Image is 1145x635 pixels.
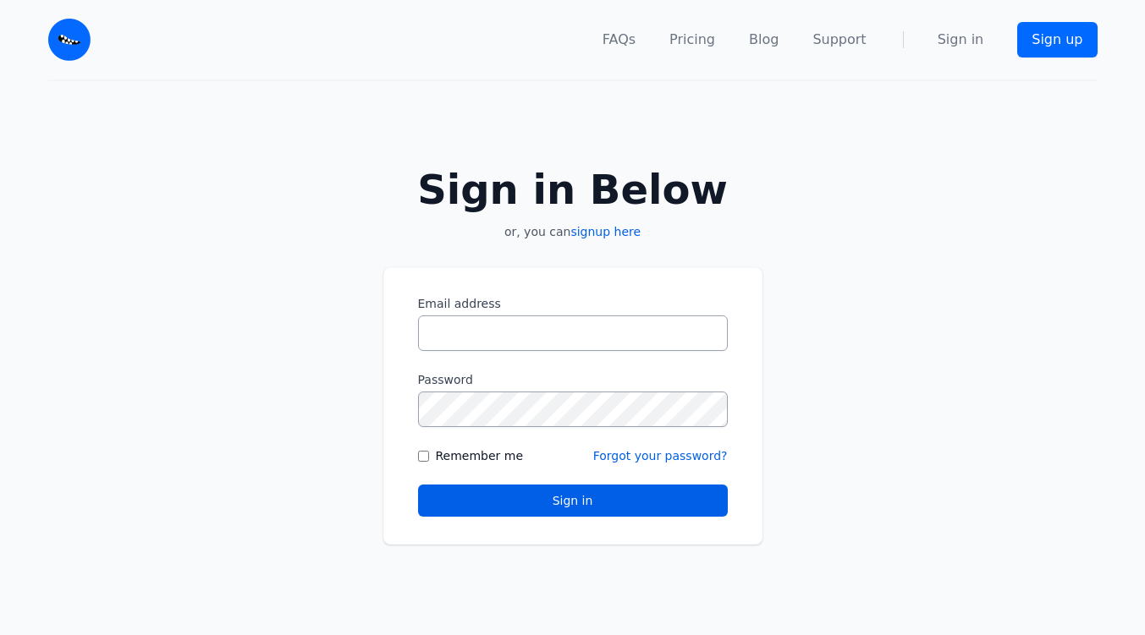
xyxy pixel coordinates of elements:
[603,30,636,50] a: FAQs
[418,484,728,517] button: Sign in
[669,30,715,50] a: Pricing
[383,169,762,210] h2: Sign in Below
[749,30,779,50] a: Blog
[436,447,524,464] label: Remember me
[48,19,91,61] img: Email Monster
[1017,22,1097,57] a: Sign up
[418,295,728,312] label: Email address
[570,225,641,238] a: signup here
[812,30,866,50] a: Support
[938,30,984,50] a: Sign in
[418,371,728,388] label: Password
[383,223,762,240] p: or, you can
[593,449,728,463] a: Forgot your password?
